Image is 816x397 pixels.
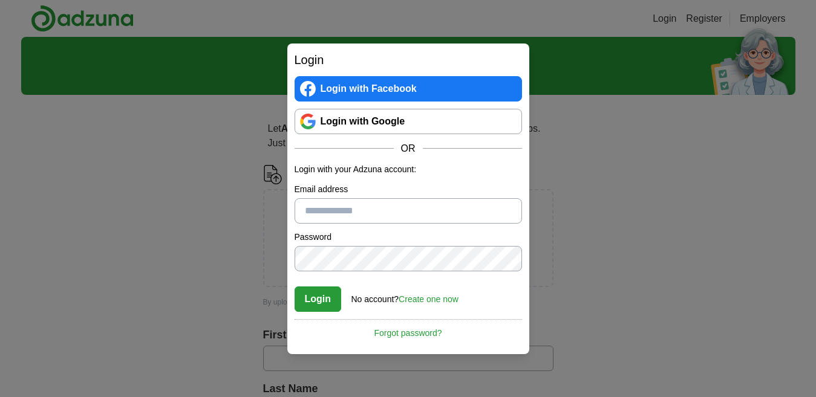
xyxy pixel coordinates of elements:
[394,141,423,156] span: OR
[295,51,522,69] h2: Login
[295,163,522,176] p: Login with your Adzuna account:
[295,231,522,244] label: Password
[295,286,342,312] button: Login
[351,286,459,306] div: No account?
[295,76,522,102] a: Login with Facebook
[399,294,459,304] a: Create one now
[295,183,522,196] label: Email address
[295,109,522,134] a: Login with Google
[295,319,522,340] a: Forgot password?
